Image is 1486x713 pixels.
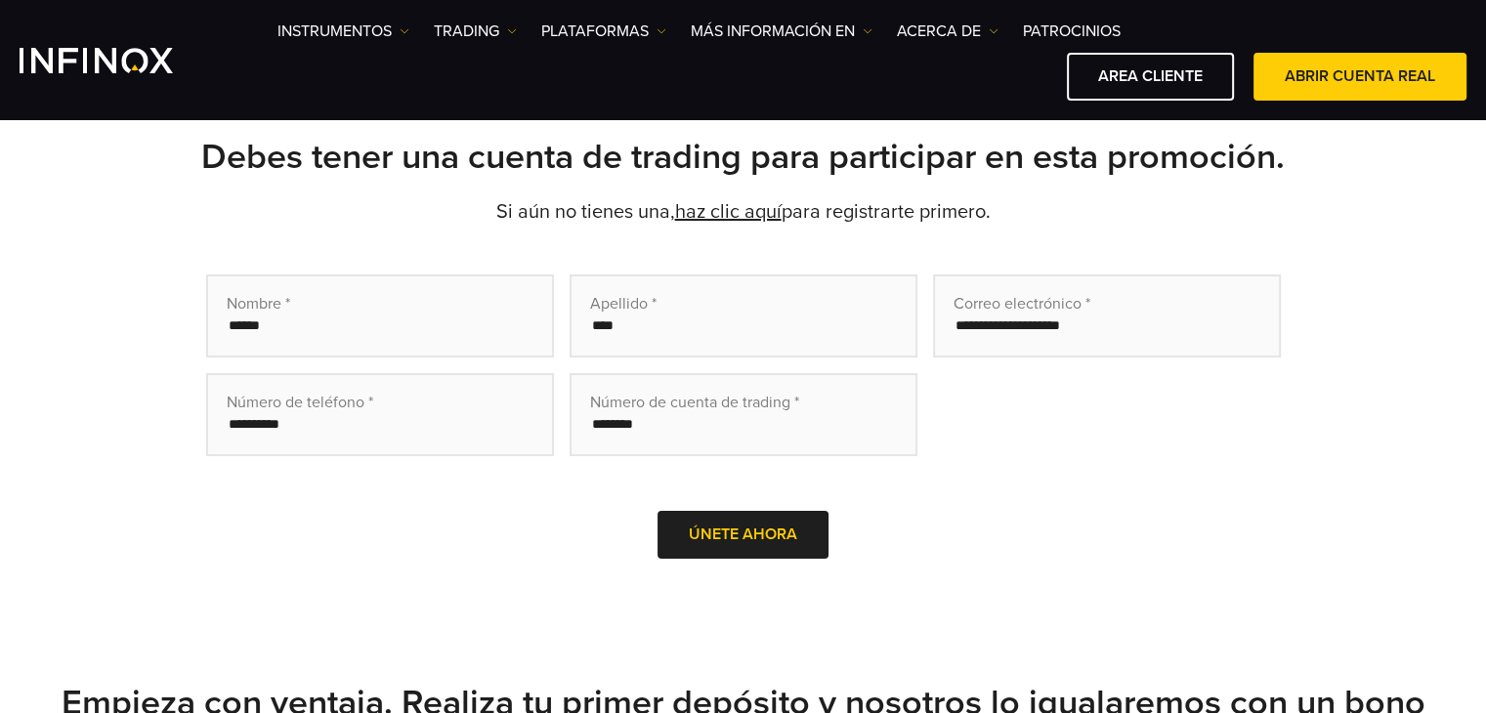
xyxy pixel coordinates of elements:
button: Únete ahora [658,511,828,559]
a: ABRIR CUENTA REAL [1253,53,1466,101]
a: ACERCA DE [897,20,998,43]
a: Patrocinios [1023,20,1121,43]
a: AREA CLIENTE [1067,53,1234,101]
strong: Debes tener una cuenta de trading para participar en esta promoción. [201,136,1285,178]
a: TRADING [434,20,517,43]
span: Únete ahora [689,524,797,544]
a: Más información en [691,20,872,43]
a: haz clic aquí [675,200,782,224]
a: PLATAFORMAS [541,20,666,43]
a: INFINOX Logo [20,48,219,73]
p: Si aún no tienes una, para registrarte primero. [60,198,1427,226]
a: Instrumentos [277,20,409,43]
